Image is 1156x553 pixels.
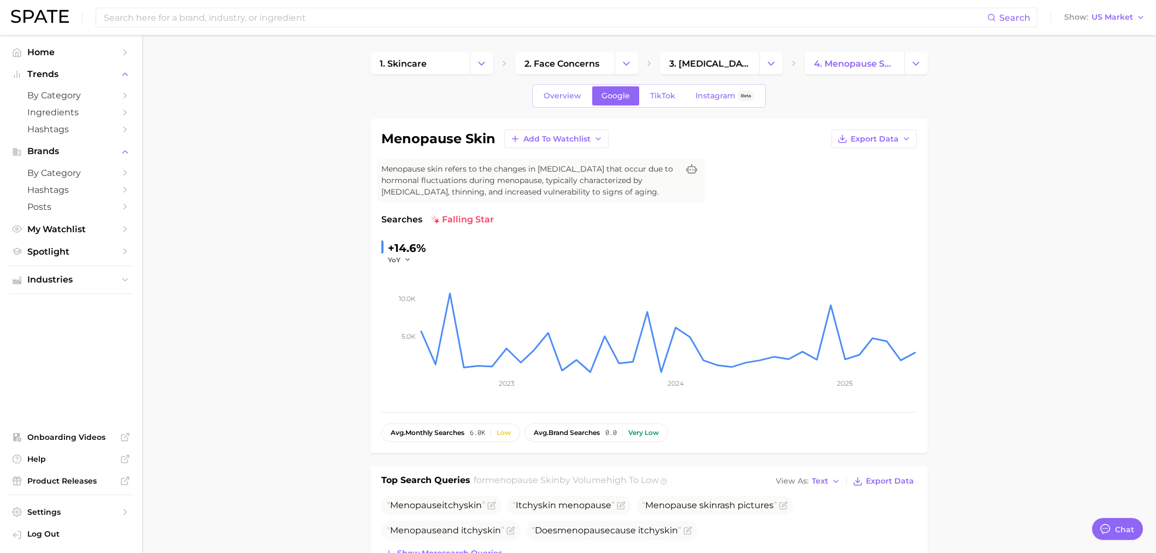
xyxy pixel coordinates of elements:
a: Onboarding Videos [9,429,133,445]
img: falling star [431,215,440,224]
span: monthly searches [391,429,464,437]
span: TikTok [650,91,675,101]
div: Low [497,429,511,437]
a: Spotlight [9,243,133,260]
span: Does cause itchy [532,525,681,536]
span: View As [776,478,809,484]
button: Trends [9,66,133,83]
span: skin [483,525,501,536]
span: Help [27,454,115,464]
button: Flag as miscategorized or irrelevant [506,526,515,535]
a: 2. face concerns [515,52,615,74]
button: Flag as miscategorized or irrelevant [617,501,626,510]
button: Add to Watchlist [504,130,609,148]
button: Change Category [759,52,783,74]
a: by Category [9,87,133,104]
span: Spotlight [27,246,115,257]
span: Industries [27,275,115,285]
span: Log Out [27,529,125,539]
span: Product Releases [27,476,115,486]
h1: menopause skin [381,132,496,145]
span: Searches [381,213,422,226]
a: Hashtags [9,121,133,138]
span: 2. face concerns [524,58,599,69]
span: US Market [1092,14,1133,20]
span: brand searches [534,429,600,437]
span: 4. menopause skin [814,58,895,69]
span: 3. [MEDICAL_DATA] [669,58,750,69]
span: Posts [27,202,115,212]
a: Overview [534,86,591,105]
span: high to low [606,475,659,485]
button: Change Category [615,52,638,74]
span: itchy [387,500,485,510]
button: Change Category [904,52,928,74]
span: 0.0 [605,429,617,437]
input: Search here for a brand, industry, or ingredient [103,8,987,27]
button: Flag as miscategorized or irrelevant [487,501,496,510]
button: View AsText [773,474,843,489]
tspan: 2025 [837,379,853,387]
button: avg.brand searches0.0Very low [524,423,668,442]
span: skin [464,500,482,510]
button: Export Data [850,474,917,489]
a: TikTok [641,86,685,105]
tspan: 2023 [499,379,515,387]
span: menopause [558,500,611,510]
span: Text [812,478,828,484]
button: Brands [9,143,133,160]
span: Google [601,91,630,101]
button: Change Category [470,52,493,74]
h1: Top Search Queries [381,474,470,489]
a: by Category [9,164,133,181]
span: menopause skin [485,475,559,485]
span: Menopause [390,500,442,510]
button: YoY [388,255,411,264]
a: My Watchlist [9,221,133,238]
div: +14.6% [388,239,426,257]
span: Ingredients [27,107,115,117]
a: 4. menopause skin [805,52,904,74]
a: 1. skincare [370,52,470,74]
a: Settings [9,504,133,520]
span: Overview [544,91,581,101]
span: Trends [27,69,115,79]
span: by Category [27,168,115,178]
span: Export Data [866,476,914,486]
tspan: 5.0k [402,332,416,340]
span: Onboarding Videos [27,432,115,442]
span: menopause [557,525,610,536]
tspan: 10.0k [399,295,416,303]
span: Beta [741,91,751,101]
a: InstagramBeta [686,86,764,105]
span: skin [699,500,717,510]
button: Flag as miscategorized or irrelevant [779,501,788,510]
span: Show [1064,14,1088,20]
span: My Watchlist [27,224,115,234]
button: avg.monthly searches6.0kLow [381,423,520,442]
span: Menopause [645,500,697,510]
span: skin [538,500,556,510]
span: Hashtags [27,185,115,195]
span: Search [999,13,1030,23]
h2: for by Volume [474,474,659,489]
span: YoY [388,255,400,264]
div: Very low [628,429,659,437]
span: Hashtags [27,124,115,134]
a: Home [9,44,133,61]
a: Google [592,86,639,105]
span: skin [660,525,678,536]
button: Flag as miscategorized or irrelevant [683,526,692,535]
button: ShowUS Market [1061,10,1148,25]
a: Product Releases [9,473,133,489]
span: Menopause skin refers to the changes in [MEDICAL_DATA] that occur due to hormonal fluctuations du... [381,163,679,198]
span: rash pictures [642,500,777,510]
span: by Category [27,90,115,101]
a: Ingredients [9,104,133,121]
span: 6.0k [470,429,485,437]
span: Settings [27,507,115,517]
span: Instagram [695,91,735,101]
abbr: average [534,428,548,437]
span: Export Data [851,134,899,144]
span: Brands [27,146,115,156]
